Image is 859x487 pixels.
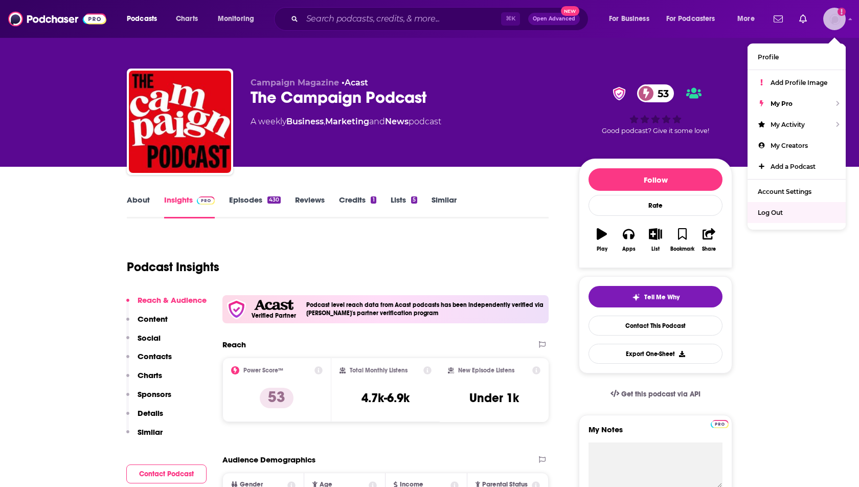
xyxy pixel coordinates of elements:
a: Add a Podcast [748,156,846,177]
span: Profile [758,53,779,61]
button: Open AdvancedNew [528,13,580,25]
a: Reviews [295,195,325,218]
input: Search podcasts, credits, & more... [302,11,501,27]
a: Similar [432,195,457,218]
img: verfied icon [227,299,246,319]
label: My Notes [589,425,722,442]
img: User Profile [823,8,846,30]
h2: Power Score™ [243,367,283,374]
button: Contacts [126,351,172,370]
span: ⌘ K [501,12,520,26]
h2: Reach [222,340,246,349]
span: My Activity [771,121,805,128]
span: Open Advanced [533,16,575,21]
span: Add Profile Image [771,79,827,86]
h1: Podcast Insights [127,259,219,275]
button: Bookmark [669,222,695,258]
span: More [737,12,755,26]
div: 1 [371,196,376,204]
p: Social [138,333,161,343]
a: My Creators [748,135,846,156]
button: Details [126,408,163,427]
p: Reach & Audience [138,295,207,305]
span: , [324,117,325,126]
button: Similar [126,427,163,446]
img: Podchaser - Follow, Share and Rate Podcasts [8,9,106,29]
p: Contacts [138,351,172,361]
img: tell me why sparkle [632,293,640,301]
p: Details [138,408,163,418]
a: Add Profile Image [748,72,846,93]
span: For Business [609,12,649,26]
button: open menu [660,11,730,27]
a: Acast [345,78,368,87]
svg: Add a profile image [838,8,846,16]
a: Episodes430 [229,195,281,218]
div: 5 [411,196,417,204]
a: Credits1 [339,195,376,218]
div: A weekly podcast [251,116,441,128]
a: About [127,195,150,218]
a: Account Settings [748,181,846,202]
button: open menu [120,11,170,27]
div: Play [597,246,607,252]
img: Acast [254,300,293,311]
span: For Podcasters [666,12,715,26]
a: Marketing [325,117,369,126]
button: Contact Podcast [126,464,207,483]
div: List [651,246,660,252]
button: Show profile menu [823,8,846,30]
div: Share [702,246,716,252]
span: Monitoring [218,12,254,26]
h5: Verified Partner [252,313,296,319]
button: open menu [730,11,767,27]
span: and [369,117,385,126]
span: 53 [647,84,674,102]
h2: Total Monthly Listens [350,367,408,374]
div: Rate [589,195,722,216]
span: Campaign Magazine [251,78,339,87]
h2: New Episode Listens [458,367,514,374]
button: Reach & Audience [126,295,207,314]
a: Lists5 [391,195,417,218]
img: verified Badge [609,87,629,100]
img: Podchaser Pro [711,420,729,428]
span: Get this podcast via API [621,390,700,399]
h2: Audience Demographics [222,455,315,464]
span: Tell Me Why [644,293,680,301]
p: Sponsors [138,389,171,399]
button: Social [126,333,161,352]
p: Similar [138,427,163,437]
button: Play [589,222,615,258]
span: Log Out [758,209,783,216]
div: Search podcasts, credits, & more... [284,7,598,31]
p: 53 [260,388,293,408]
div: verified Badge53Good podcast? Give it some love! [579,78,732,141]
a: News [385,117,409,126]
a: Charts [169,11,204,27]
img: Podchaser Pro [197,196,215,205]
h3: 4.7k-6.9k [361,390,410,406]
button: Sponsors [126,389,171,408]
span: Add a Podcast [771,163,816,170]
h3: Under 1k [469,390,519,406]
button: Apps [615,222,642,258]
div: Bookmark [670,246,694,252]
button: Follow [589,168,722,191]
span: Logged in as heidi.egloff [823,8,846,30]
span: My Creators [771,142,808,149]
img: The Campaign Podcast [129,71,231,173]
span: New [561,6,579,16]
div: 430 [267,196,281,204]
button: Export One-Sheet [589,344,722,364]
button: Charts [126,370,162,389]
span: Podcasts [127,12,157,26]
p: Charts [138,370,162,380]
button: open menu [602,11,662,27]
button: tell me why sparkleTell Me Why [589,286,722,307]
h4: Podcast level reach data from Acast podcasts has been independently verified via [PERSON_NAME]'s ... [306,301,545,317]
a: 53 [637,84,674,102]
button: Content [126,314,168,333]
